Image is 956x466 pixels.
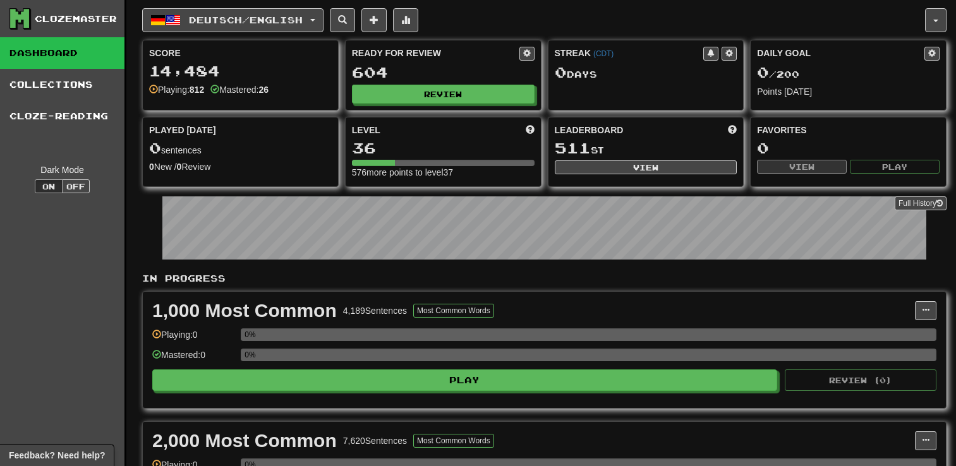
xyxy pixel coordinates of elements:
div: 604 [352,64,535,80]
div: Ready for Review [352,47,519,59]
span: Leaderboard [555,124,624,136]
div: New / Review [149,160,332,173]
span: Deutsch / English [189,15,303,25]
span: Open feedback widget [9,449,105,462]
div: Mastered: 0 [152,349,234,369]
div: Day s [555,64,737,81]
button: On [35,179,63,193]
div: Playing: 0 [152,328,234,349]
div: Playing: [149,83,204,96]
button: Play [152,369,777,391]
div: Mastered: [210,83,269,96]
strong: 0 [177,162,182,172]
div: Clozemaster [35,13,117,25]
button: Review [352,85,535,104]
div: Points [DATE] [757,85,940,98]
button: Deutsch/English [142,8,324,32]
button: Off [62,179,90,193]
span: 0 [555,63,567,81]
span: 0 [149,139,161,157]
div: sentences [149,140,332,157]
span: Level [352,124,380,136]
div: 1,000 Most Common [152,301,337,320]
div: 14,484 [149,63,332,79]
button: Play [850,160,940,174]
strong: 812 [190,85,204,95]
span: This week in points, UTC [728,124,737,136]
div: st [555,140,737,157]
button: Most Common Words [413,434,494,448]
span: Score more points to level up [526,124,535,136]
a: Full History [895,196,947,210]
div: Daily Goal [757,47,924,61]
button: More stats [393,8,418,32]
div: Dark Mode [9,164,115,176]
button: View [757,160,847,174]
div: 2,000 Most Common [152,431,337,450]
span: 0 [757,63,769,81]
span: / 200 [757,69,799,80]
button: View [555,160,737,174]
button: Most Common Words [413,304,494,318]
span: 511 [555,139,591,157]
div: Score [149,47,332,59]
button: Add sentence to collection [361,8,387,32]
div: 7,620 Sentences [343,434,407,447]
button: Search sentences [330,8,355,32]
strong: 26 [258,85,269,95]
div: 36 [352,140,535,156]
div: 576 more points to level 37 [352,166,535,179]
span: Played [DATE] [149,124,216,136]
div: 4,189 Sentences [343,304,407,317]
div: Streak [555,47,704,59]
p: In Progress [142,272,947,285]
a: (CDT) [593,49,614,58]
div: 0 [757,140,940,156]
button: Review (0) [785,369,936,391]
div: Favorites [757,124,940,136]
strong: 0 [149,162,154,172]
